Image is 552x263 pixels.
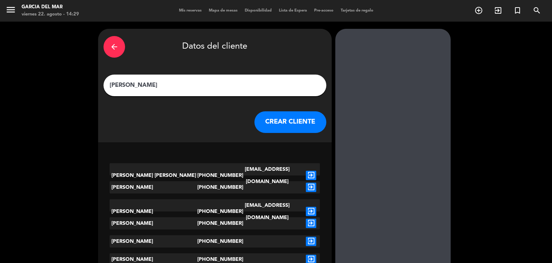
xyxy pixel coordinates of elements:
div: [PHONE_NUMBER] [197,199,233,224]
div: [PHONE_NUMBER] [197,235,233,248]
div: [PHONE_NUMBER] [197,181,233,193]
span: Disponibilidad [241,9,275,13]
i: exit_to_app [306,207,316,216]
span: Mis reservas [175,9,205,13]
div: [PERSON_NAME] [110,235,197,248]
div: [PERSON_NAME] [PERSON_NAME] [110,163,197,188]
div: [EMAIL_ADDRESS][DOMAIN_NAME] [232,199,302,224]
div: viernes 22. agosto - 14:29 [22,11,79,18]
div: [PERSON_NAME] [110,181,197,193]
button: CREAR CLIENTE [254,111,326,133]
div: Garcia del Mar [22,4,79,11]
button: menu [5,4,16,18]
i: exit_to_app [306,183,316,192]
i: add_circle_outline [474,6,483,15]
input: Escriba nombre, correo electrónico o número de teléfono... [109,80,321,90]
i: exit_to_app [306,237,316,246]
div: [PHONE_NUMBER] [197,217,233,229]
span: Tarjetas de regalo [337,9,377,13]
div: Datos del cliente [103,34,326,59]
i: exit_to_app [306,171,316,180]
span: Lista de Espera [275,9,310,13]
span: Mapa de mesas [205,9,241,13]
i: arrow_back [110,43,119,51]
span: Pre-acceso [310,9,337,13]
div: [PERSON_NAME] [110,199,197,224]
div: [EMAIL_ADDRESS][DOMAIN_NAME] [232,163,302,188]
i: menu [5,4,16,15]
div: [PHONE_NUMBER] [197,163,233,188]
i: exit_to_app [494,6,502,15]
i: exit_to_app [306,219,316,228]
i: turned_in_not [513,6,522,15]
div: [PERSON_NAME] [110,217,197,229]
i: search [533,6,541,15]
